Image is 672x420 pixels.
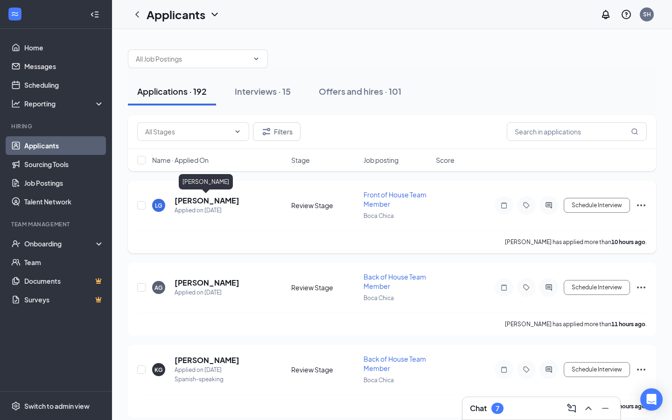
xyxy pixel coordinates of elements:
div: Offers and hires · 101 [319,85,401,97]
h5: [PERSON_NAME] [175,196,239,206]
div: 7 [496,405,499,413]
svg: ChevronDown [252,55,260,63]
svg: Minimize [600,403,611,414]
a: Messages [24,57,104,76]
div: Switch to admin view [24,401,90,411]
span: Boca Chica [364,377,394,384]
h3: Chat [470,403,487,413]
svg: UserCheck [11,239,21,248]
svg: Filter [261,126,272,137]
div: AG [154,284,163,292]
div: Applied on [DATE] [175,365,239,375]
svg: Settings [11,401,21,411]
a: Sourcing Tools [24,155,104,174]
button: ComposeMessage [564,401,579,416]
div: KG [154,366,163,374]
svg: ChevronDown [234,128,241,135]
span: Back of House Team Member [364,355,426,372]
span: Boca Chica [364,294,394,301]
svg: ActiveChat [543,366,554,373]
button: Schedule Interview [564,362,630,377]
input: Search in applications [507,122,647,141]
button: Minimize [598,401,613,416]
svg: Tag [521,366,532,373]
svg: Tag [521,202,532,209]
span: Job posting [364,155,399,165]
a: Talent Network [24,192,104,211]
svg: QuestionInfo [621,9,632,20]
div: Applied on [DATE] [175,206,239,215]
h5: [PERSON_NAME] [175,355,239,365]
svg: Note [498,366,510,373]
svg: Note [498,202,510,209]
svg: Collapse [90,10,99,19]
svg: ChevronDown [209,9,220,20]
a: Job Postings [24,174,104,192]
span: Stage [291,155,310,165]
input: All Job Postings [136,54,249,64]
div: LG [155,202,162,210]
div: Review Stage [291,365,358,374]
svg: Tag [521,284,532,291]
b: 11 hours ago [611,321,645,328]
b: 10 hours ago [611,238,645,245]
svg: WorkstreamLogo [10,9,20,19]
svg: ComposeMessage [566,403,577,414]
a: DocumentsCrown [24,272,104,290]
svg: Ellipses [636,200,647,211]
a: Home [24,38,104,57]
a: Team [24,253,104,272]
button: Schedule Interview [564,280,630,295]
h1: Applicants [147,7,205,22]
span: Name · Applied On [152,155,209,165]
svg: ActiveChat [543,284,554,291]
svg: MagnifyingGlass [631,128,638,135]
svg: Analysis [11,99,21,108]
input: All Stages [145,126,230,137]
svg: ChevronUp [583,403,594,414]
div: Spanish-speaking [175,375,239,384]
div: Open Intercom Messenger [640,388,663,411]
svg: ActiveChat [543,202,554,209]
button: Schedule Interview [564,198,630,213]
div: [PERSON_NAME] [179,174,233,189]
div: Applied on [DATE] [175,288,239,297]
span: Front of House Team Member [364,190,427,208]
div: Onboarding [24,239,96,248]
div: Interviews · 15 [235,85,291,97]
svg: ChevronLeft [132,9,143,20]
a: Scheduling [24,76,104,94]
svg: Ellipses [636,364,647,375]
div: Reporting [24,99,105,108]
svg: Ellipses [636,282,647,293]
span: Score [436,155,455,165]
span: Back of House Team Member [364,273,426,290]
h5: [PERSON_NAME] [175,278,239,288]
button: ChevronUp [581,401,596,416]
a: SurveysCrown [24,290,104,309]
div: Team Management [11,220,102,228]
div: Review Stage [291,283,358,292]
p: [PERSON_NAME] has applied more than . [505,238,647,246]
div: Hiring [11,122,102,130]
div: Review Stage [291,201,358,210]
b: 11 hours ago [611,403,645,410]
span: Boca Chica [364,212,394,219]
svg: Note [498,284,510,291]
a: Applicants [24,136,104,155]
svg: Notifications [600,9,611,20]
button: Filter Filters [253,122,301,141]
p: [PERSON_NAME] has applied more than . [505,320,647,328]
div: SH [643,10,651,18]
div: Applications · 192 [137,85,207,97]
